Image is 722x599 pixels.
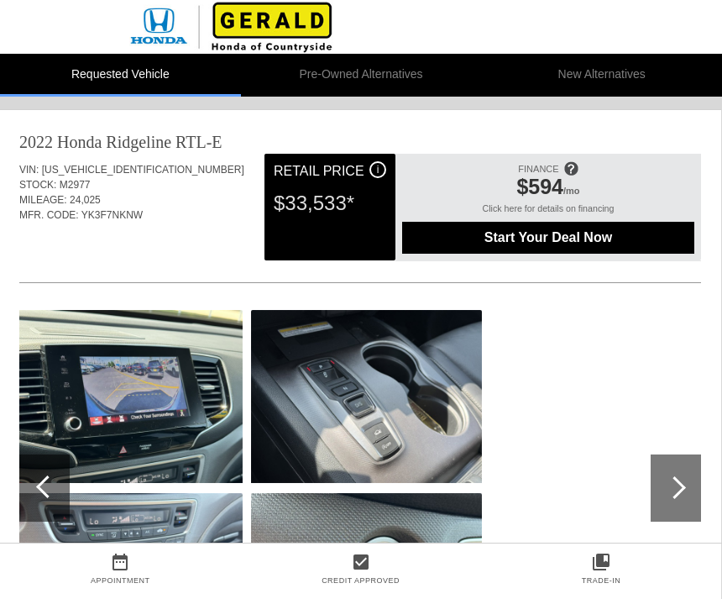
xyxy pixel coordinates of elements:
img: image.aspx [12,310,243,483]
div: Retail Price [274,161,386,181]
div: RTL-E [175,130,222,154]
a: Trade-In [582,576,621,585]
span: STOCK: [19,179,56,191]
span: MFR. CODE: [19,209,79,221]
div: Click here for details on financing [402,203,694,222]
li: Pre-Owned Alternatives [241,54,482,97]
div: $33,533* [274,181,386,225]
img: image.aspx [251,310,482,483]
div: 2022 Honda Ridgeline [19,130,171,154]
span: 24,025 [70,194,101,206]
a: Appointment [91,576,150,585]
a: collections_bookmark [481,552,721,572]
a: Credit Approved [322,576,400,585]
span: Start Your Deal Now [416,230,679,245]
span: M2977 [60,179,91,191]
span: FINANCE [518,164,558,174]
span: $594 [516,175,563,198]
li: New Alternatives [481,54,722,97]
span: [US_VEHICLE_IDENTIFICATION_NUMBER] [42,164,244,176]
span: i [377,164,379,176]
span: YK3F7NKNW [81,209,143,221]
a: check_box [240,552,480,572]
div: Quoted on [DATE] 7:51:26 AM [19,233,701,260]
span: MILEAGE: [19,194,67,206]
div: /mo [411,175,686,203]
span: VIN: [19,164,39,176]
